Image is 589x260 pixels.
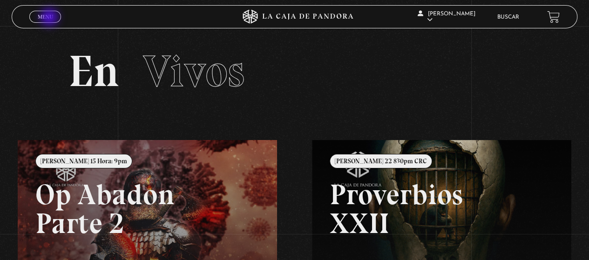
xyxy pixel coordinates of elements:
span: Vivos [143,45,244,98]
a: Buscar [497,14,519,20]
span: Cerrar [34,22,56,28]
a: View your shopping cart [547,11,560,23]
span: [PERSON_NAME] [418,11,475,23]
span: Menu [38,14,53,20]
h2: En [68,49,521,93]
